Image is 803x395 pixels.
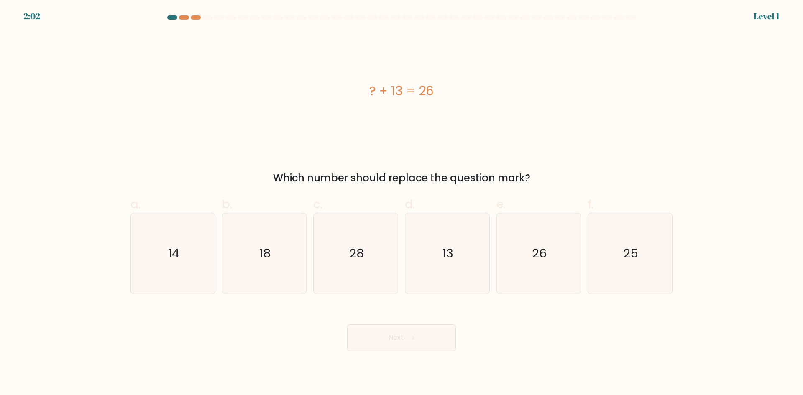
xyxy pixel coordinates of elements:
div: Which number should replace the question mark? [136,171,667,186]
span: a. [130,196,141,212]
span: c. [313,196,322,212]
div: ? + 13 = 26 [130,82,673,100]
text: 25 [624,245,639,262]
text: 14 [168,245,179,262]
span: b. [222,196,232,212]
text: 13 [442,245,453,262]
span: d. [405,196,415,212]
span: f. [588,196,593,212]
text: 26 [532,245,547,262]
text: 28 [349,245,364,262]
div: 2:02 [23,10,40,23]
text: 18 [259,245,271,262]
button: Next [347,324,456,351]
div: Level 1 [754,10,780,23]
span: e. [496,196,506,212]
